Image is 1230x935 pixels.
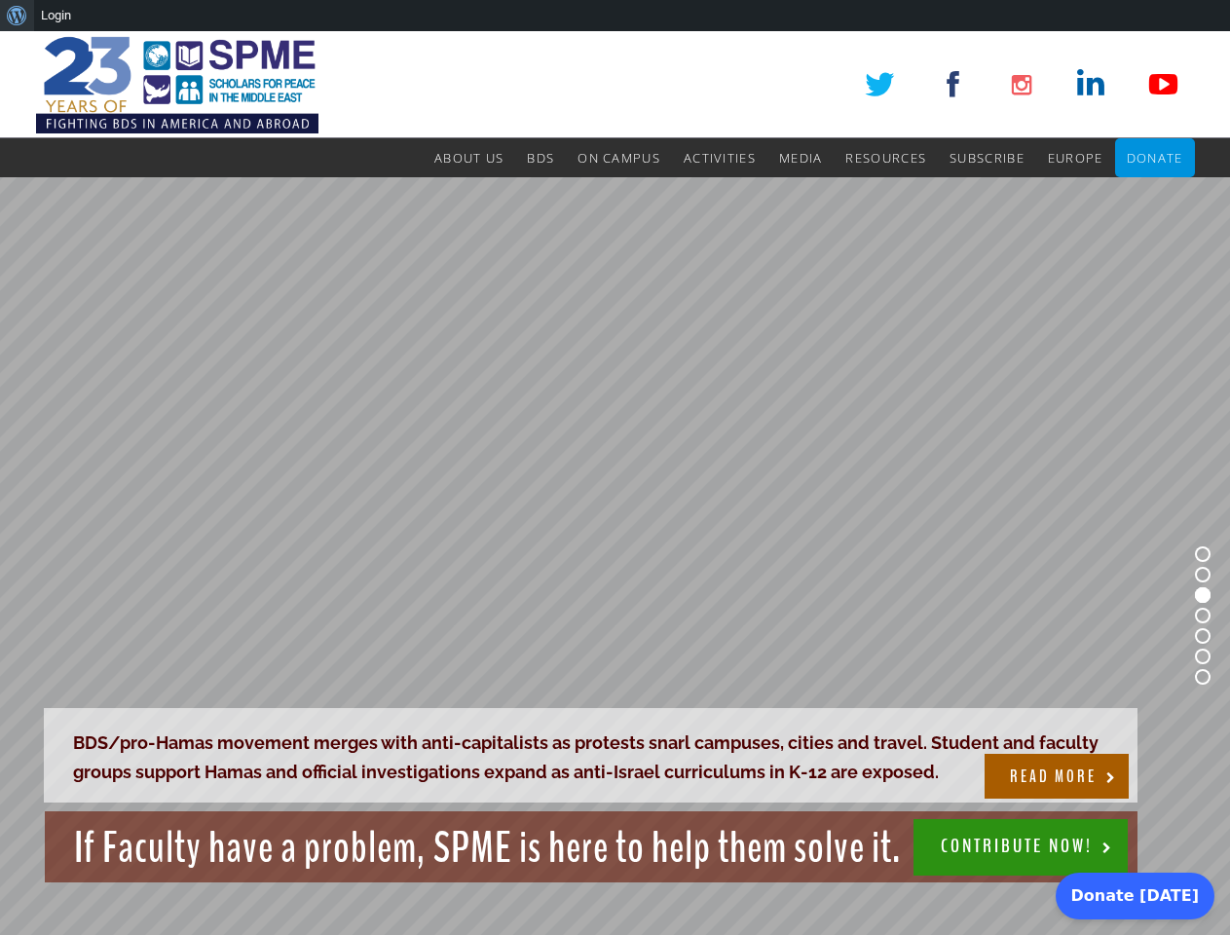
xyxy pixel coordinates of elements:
span: Media [779,149,823,167]
a: Media [779,138,823,177]
span: BDS [527,149,554,167]
a: Subscribe [950,138,1025,177]
a: BDS [527,138,554,177]
a: On Campus [578,138,660,177]
span: On Campus [578,149,660,167]
span: Donate [1127,149,1183,167]
span: Europe [1048,149,1103,167]
a: CONTRIBUTE NOW! [913,819,1128,876]
span: Resources [845,149,926,167]
img: SPME [36,31,318,138]
a: Resources [845,138,926,177]
rs-layer: If Faculty have a problem, SPME is here to help them solve it. [45,811,1137,882]
rs-layer: BDS/pro-Hamas movement merges with anti-capitalists as protests snarl campuses, cities and travel... [44,708,1137,803]
span: Activities [684,149,756,167]
a: About Us [434,138,503,177]
a: Donate [1127,138,1183,177]
span: Subscribe [950,149,1025,167]
a: Activities [684,138,756,177]
span: About Us [434,149,503,167]
a: Europe [1048,138,1103,177]
a: READ MORE [985,754,1129,799]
